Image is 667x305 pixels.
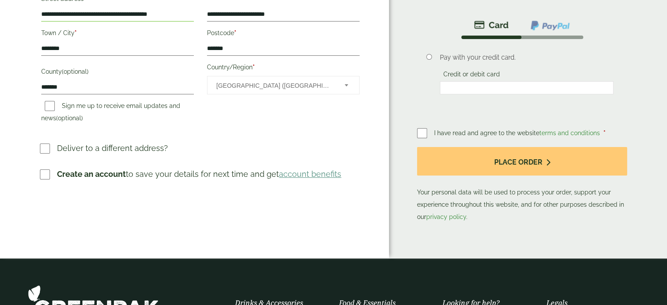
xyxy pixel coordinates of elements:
p: Deliver to a different address? [57,142,168,154]
label: Country/Region [207,61,360,76]
label: Postcode [207,27,360,42]
label: County [41,65,194,80]
label: Credit or debit card [440,71,503,80]
abbr: required [253,64,255,71]
abbr: required [75,29,77,36]
img: stripe.png [474,20,509,30]
abbr: required [603,129,606,136]
strong: Create an account [57,169,126,179]
label: Town / City [41,27,194,42]
p: to save your details for next time and get [57,168,341,180]
span: I have read and agree to the website [434,129,602,136]
span: (optional) [56,115,83,122]
button: Place order [417,147,627,176]
p: Your personal data will be used to process your order, support your experience throughout this we... [417,147,627,223]
a: privacy policy [426,213,466,220]
a: account benefits [279,169,341,179]
span: United Kingdom (UK) [216,76,333,95]
span: Country/Region [207,76,360,94]
img: ppcp-gateway.png [530,20,571,31]
span: (optional) [62,68,89,75]
input: Sign me up to receive email updates and news(optional) [45,101,55,111]
label: Sign me up to receive email updates and news [41,102,180,124]
p: Pay with your credit card. [440,53,613,62]
abbr: required [234,29,236,36]
iframe: Secure card payment input frame [442,84,611,92]
a: terms and conditions [539,129,600,136]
